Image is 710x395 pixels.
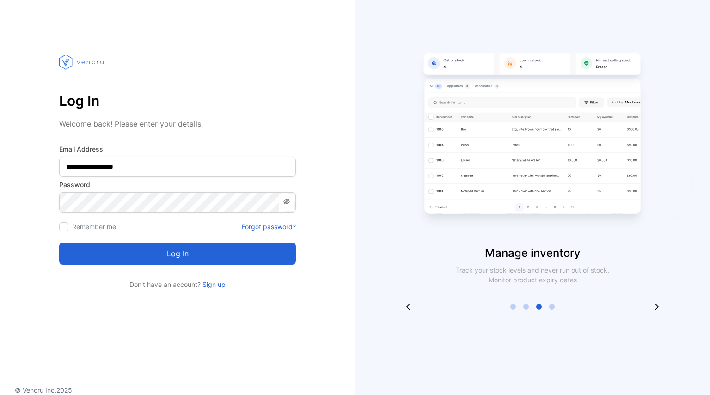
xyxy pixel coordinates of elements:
[59,180,296,189] label: Password
[671,356,710,395] iframe: LiveChat chat widget
[59,243,296,265] button: Log in
[201,280,226,288] a: Sign up
[72,223,116,231] label: Remember me
[242,222,296,231] a: Forgot password?
[59,37,105,87] img: vencru logo
[59,144,296,154] label: Email Address
[444,265,621,285] p: Track your stock levels and never run out of stock. Monitor product expiry dates
[59,118,296,129] p: Welcome back! Please enter your details.
[355,245,710,261] p: Manage inventory
[59,280,296,289] p: Don't have an account?
[417,37,648,245] img: slider image
[59,90,296,112] p: Log In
